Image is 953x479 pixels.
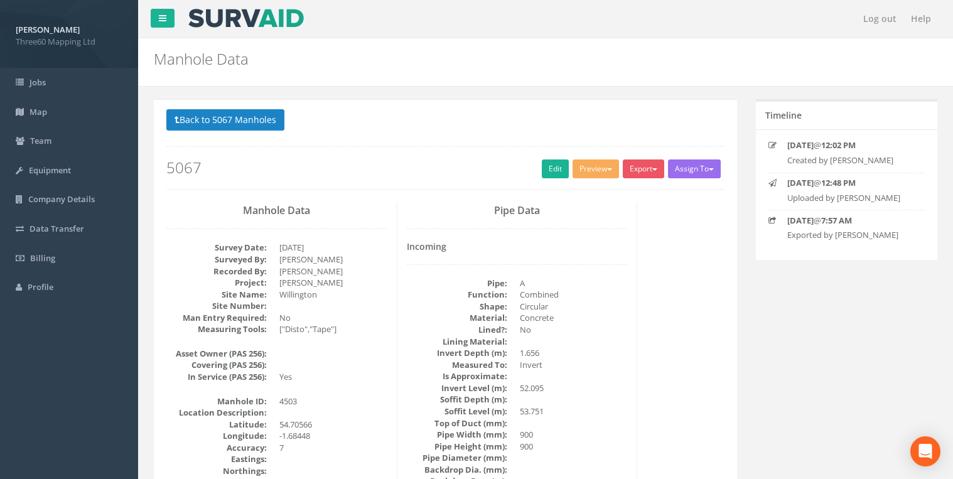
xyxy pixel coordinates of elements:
dt: Surveyed By: [166,254,267,266]
strong: 7:57 AM [821,215,852,226]
dt: Man Entry Required: [166,312,267,324]
dt: In Service (PAS 256): [166,371,267,383]
button: Assign To [668,159,721,178]
span: Profile [28,281,53,293]
dt: Backdrop Dia. (mm): [407,464,507,476]
dt: Asset Owner (PAS 256): [166,348,267,360]
p: Exported by [PERSON_NAME] [787,229,915,241]
strong: [PERSON_NAME] [16,24,80,35]
dt: Measuring Tools: [166,323,267,335]
span: Billing [30,252,55,264]
p: @ [787,177,915,189]
dd: Invert [520,359,628,371]
dd: 53.751 [520,406,628,417]
p: Created by [PERSON_NAME] [787,154,915,166]
span: Map [30,106,47,117]
span: Equipment [29,164,71,176]
dd: Willington [279,289,387,301]
button: Preview [573,159,619,178]
dd: 4503 [279,396,387,407]
dt: Covering (PAS 256): [166,359,267,371]
dt: Eastings: [166,453,267,465]
dt: Location Description: [166,407,267,419]
span: Data Transfer [30,223,84,234]
dd: Yes [279,371,387,383]
dt: Survey Date: [166,242,267,254]
dt: Project: [166,277,267,289]
p: @ [787,139,915,151]
dd: A [520,277,628,289]
dd: [PERSON_NAME] [279,266,387,277]
strong: 12:02 PM [821,139,856,151]
dd: 52.095 [520,382,628,394]
a: Edit [542,159,569,178]
dt: Lining Material: [407,336,507,348]
dd: -1.68448 [279,430,387,442]
dt: Soffit Level (m): [407,406,507,417]
p: Uploaded by [PERSON_NAME] [787,192,915,204]
strong: [DATE] [787,215,814,226]
dt: Pipe: [407,277,507,289]
h3: Manhole Data [166,205,387,217]
span: Three60 Mapping Ltd [16,36,122,48]
dt: Function: [407,289,507,301]
dt: Material: [407,312,507,324]
button: Back to 5067 Manholes [166,109,284,131]
a: [PERSON_NAME] Three60 Mapping Ltd [16,21,122,47]
h2: 5067 [166,159,724,176]
dt: Pipe Width (mm): [407,429,507,441]
dt: Site Name: [166,289,267,301]
dt: Soffit Depth (m): [407,394,507,406]
dt: Site Number: [166,300,267,312]
dd: [PERSON_NAME] [279,254,387,266]
dt: Accuracy: [166,442,267,454]
dd: ["Disto","Tape"] [279,323,387,335]
span: Company Details [28,193,95,205]
dd: No [520,324,628,336]
dd: Combined [520,289,628,301]
dt: Lined?: [407,324,507,336]
dt: Shape: [407,301,507,313]
dt: Latitude: [166,419,267,431]
dd: [PERSON_NAME] [279,277,387,289]
button: Export [623,159,664,178]
dd: 1.656 [520,347,628,359]
dt: Is Approximate: [407,370,507,382]
dt: Invert Depth (m): [407,347,507,359]
dt: Invert Level (m): [407,382,507,394]
dt: Recorded By: [166,266,267,277]
dd: 900 [520,441,628,453]
dd: 54.70566 [279,419,387,431]
h5: Timeline [765,110,802,120]
dt: Longitude: [166,430,267,442]
dd: Concrete [520,312,628,324]
dd: 900 [520,429,628,441]
dt: Top of Duct (mm): [407,417,507,429]
h4: Incoming [407,242,628,251]
dt: Pipe Height (mm): [407,441,507,453]
span: Team [30,135,51,146]
strong: [DATE] [787,139,814,151]
dd: Circular [520,301,628,313]
strong: [DATE] [787,177,814,188]
p: @ [787,215,915,227]
dt: Northings: [166,465,267,477]
dt: Pipe Diameter (mm): [407,452,507,464]
dd: [DATE] [279,242,387,254]
dd: 7 [279,442,387,454]
h3: Pipe Data [407,205,628,217]
dd: No [279,312,387,324]
span: Jobs [30,77,46,88]
strong: 12:48 PM [821,177,856,188]
h2: Manhole Data [154,51,804,67]
dt: Measured To: [407,359,507,371]
dt: Manhole ID: [166,396,267,407]
div: Open Intercom Messenger [910,436,940,466]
